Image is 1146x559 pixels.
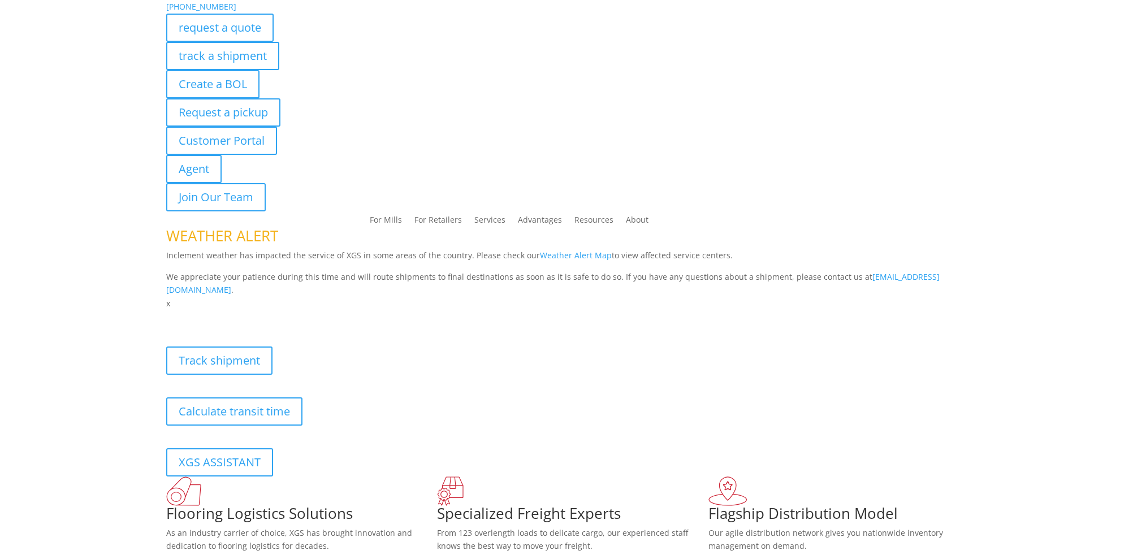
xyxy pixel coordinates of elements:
a: Track shipment [166,346,273,375]
p: x [166,297,980,310]
a: Customer Portal [166,127,277,155]
a: Request a pickup [166,98,280,127]
a: XGS ASSISTANT [166,448,273,476]
a: Join Our Team [166,183,266,211]
a: track a shipment [166,42,279,70]
a: About [626,216,648,228]
a: For Retailers [414,216,462,228]
a: Services [474,216,505,228]
img: xgs-icon-total-supply-chain-intelligence-red [166,476,201,506]
span: WEATHER ALERT [166,226,278,246]
a: Create a BOL [166,70,260,98]
h1: Flagship Distribution Model [708,506,980,526]
a: For Mills [370,216,402,228]
a: Resources [574,216,613,228]
p: Inclement weather has impacted the service of XGS in some areas of the country. Please check our ... [166,249,980,270]
b: Visibility, transparency, and control for your entire supply chain. [166,312,418,323]
span: Our agile distribution network gives you nationwide inventory management on demand. [708,527,943,552]
a: Advantages [518,216,562,228]
img: xgs-icon-focused-on-flooring-red [437,476,464,506]
span: As an industry carrier of choice, XGS has brought innovation and dedication to flooring logistics... [166,527,412,552]
a: Weather Alert Map [540,250,612,261]
a: [PHONE_NUMBER] [166,1,236,12]
p: We appreciate your patience during this time and will route shipments to final destinations as so... [166,270,980,297]
a: request a quote [166,14,274,42]
img: xgs-icon-flagship-distribution-model-red [708,476,747,506]
a: Calculate transit time [166,397,302,426]
h1: Specialized Freight Experts [437,506,708,526]
h1: Flooring Logistics Solutions [166,506,438,526]
a: Agent [166,155,222,183]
